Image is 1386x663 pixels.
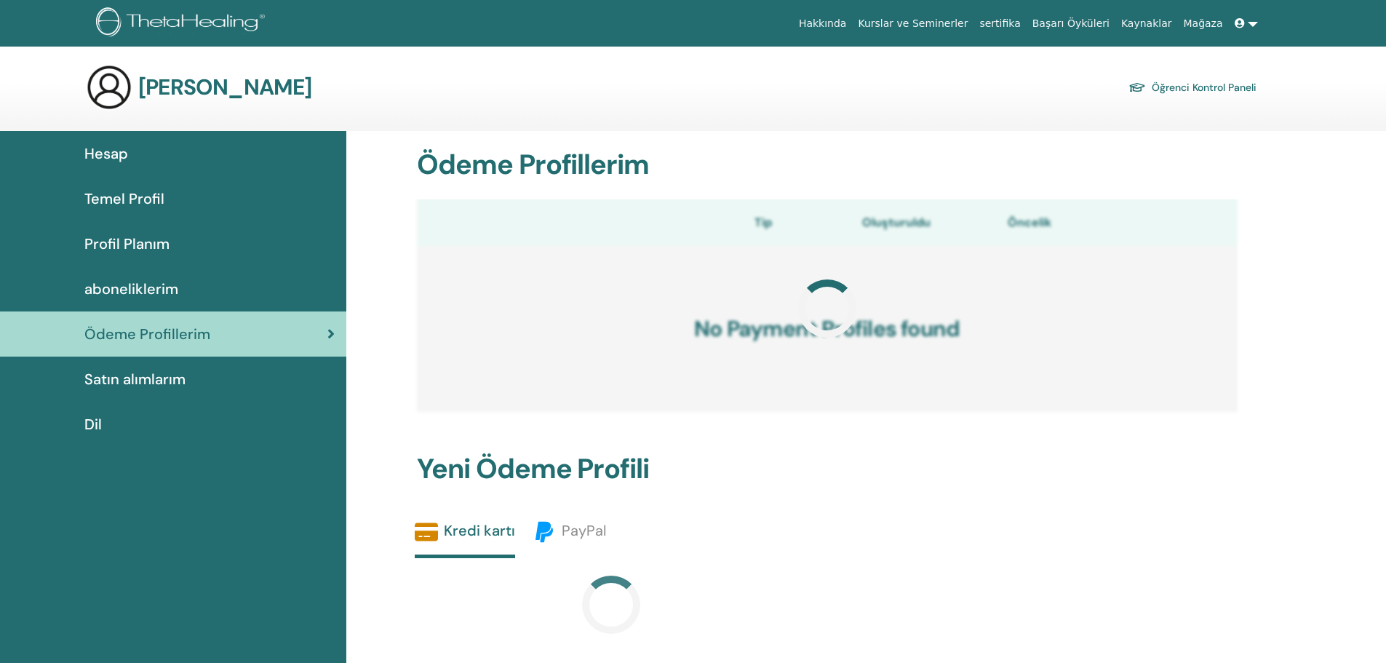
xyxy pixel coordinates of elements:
[1177,10,1228,37] a: Mağaza
[84,413,102,435] span: Dil
[84,278,178,300] span: aboneliklerim
[408,453,1246,486] h2: Yeni Ödeme Profili
[415,520,515,558] a: Kredi kartı
[84,143,128,164] span: Hesap
[852,10,973,37] a: Kurslar ve Seminerler
[793,10,853,37] a: Hakkında
[1128,82,1146,94] img: graduation-cap.svg
[562,521,606,540] span: PayPal
[84,323,210,345] span: Ödeme Profillerim
[1128,77,1256,98] a: Öğrenci Kontrol Paneli
[408,148,1246,182] h2: Ödeme Profillerim
[84,233,170,255] span: Profil Planım
[1027,10,1115,37] a: Başarı Öyküleri
[96,7,270,40] img: logo.png
[533,520,556,544] img: paypal.svg
[86,64,132,111] img: generic-user-icon.jpg
[138,74,312,100] h3: [PERSON_NAME]
[84,188,164,210] span: Temel Profil
[415,520,438,544] img: credit-card-solid.svg
[1115,10,1178,37] a: Kaynaklar
[973,10,1026,37] a: sertifika
[84,368,186,390] span: Satın alımlarım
